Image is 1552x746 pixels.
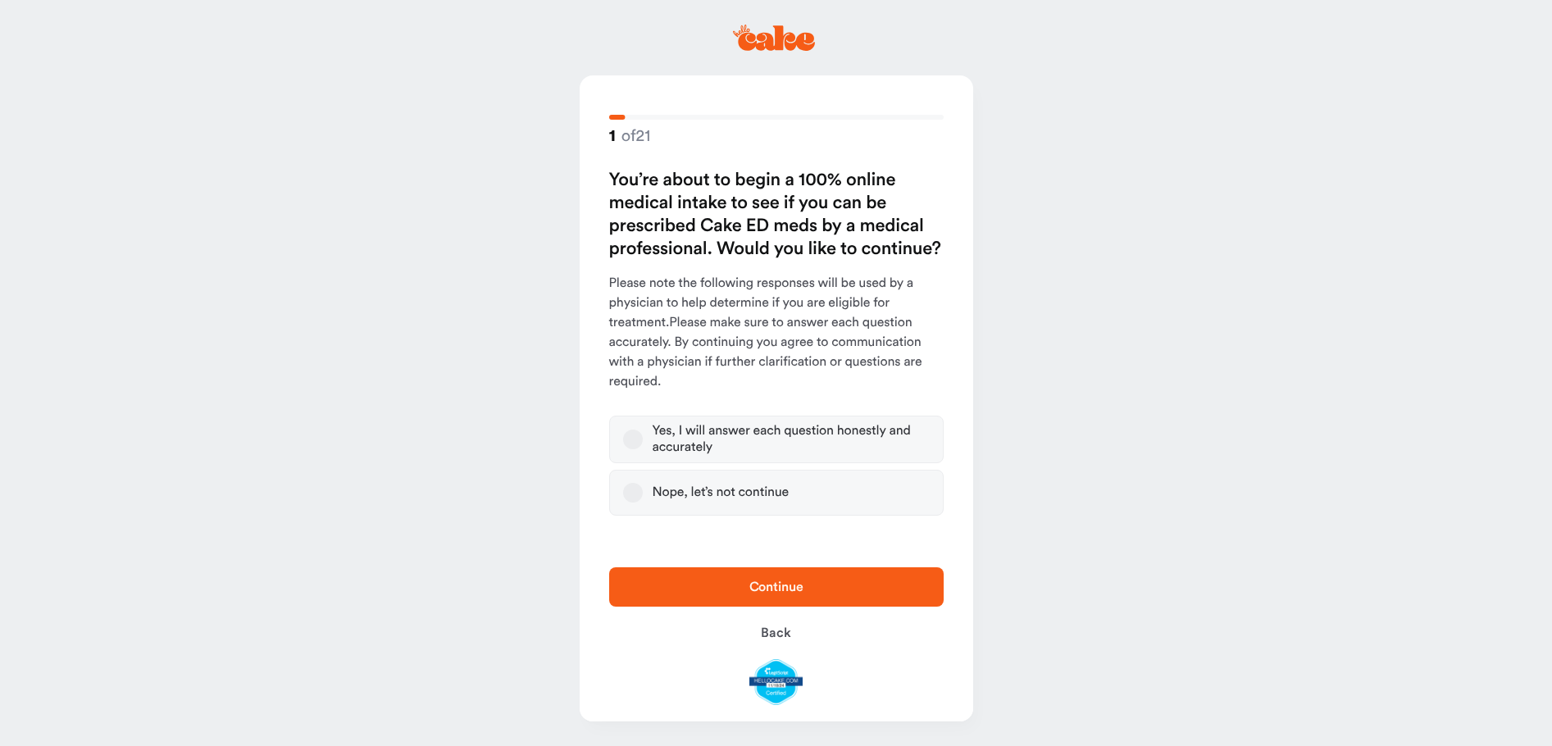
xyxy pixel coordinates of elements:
[749,659,803,705] img: legit-script-certified.png
[761,626,790,639] span: Back
[609,613,944,653] button: Back
[609,274,944,392] p: Please note the following responses will be used by a physician to help determine if you are elig...
[609,126,616,147] span: 1
[609,567,944,607] button: Continue
[623,430,643,449] button: Yes, I will answer each question honestly and accurately
[609,125,651,146] strong: of 21
[653,423,930,456] div: Yes, I will answer each question honestly and accurately
[609,169,944,261] h2: You’re about to begin a 100% online medical intake to see if you can be prescribed Cake ED meds b...
[749,580,803,594] span: Continue
[623,483,643,503] button: Nope, let’s not continue
[653,484,790,501] div: Nope, let’s not continue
